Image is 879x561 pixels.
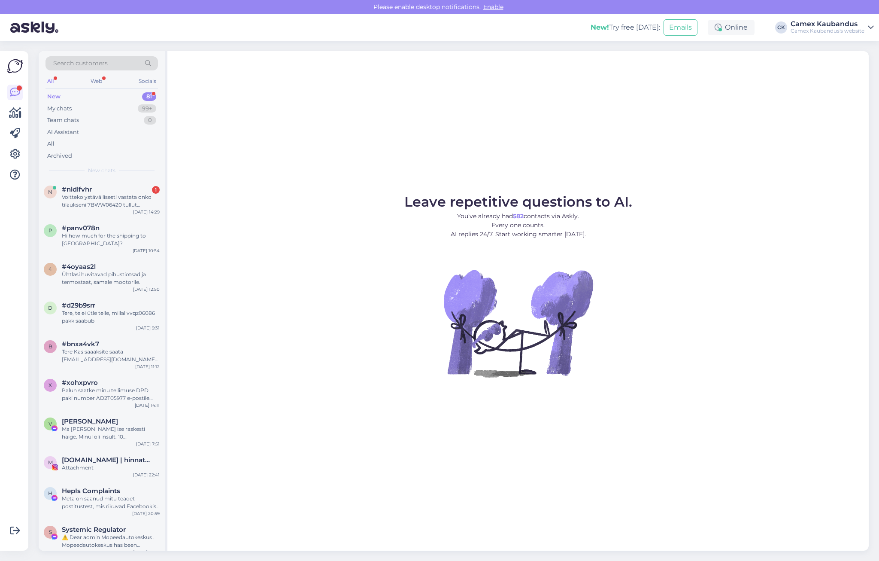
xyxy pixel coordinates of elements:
[591,22,660,33] div: Try free [DATE]:
[47,92,61,101] div: New
[45,76,55,87] div: All
[133,472,160,478] div: [DATE] 22:41
[48,227,52,234] span: p
[62,232,160,247] div: Hi how much for the shipping to [GEOGRAPHIC_DATA]?
[144,116,156,125] div: 0
[48,490,52,497] span: H
[136,441,160,447] div: [DATE] 7:51
[133,549,160,555] div: [DATE] 12:42
[513,212,524,220] b: 582
[62,186,92,193] span: #nldlfvhr
[62,464,160,472] div: Attachment
[404,193,632,210] span: Leave repetitive questions to AI.
[48,266,52,272] span: 4
[49,529,52,535] span: S
[48,343,52,350] span: b
[62,309,160,325] div: Tere, te ei ütle teile, millal vvqz06086 pakk saabub
[664,19,697,36] button: Emails
[62,302,95,309] span: #d29b9srr
[47,140,55,148] div: All
[791,27,864,34] div: Camex Kaubandus's website
[138,104,156,113] div: 99+
[591,23,609,31] b: New!
[7,58,23,74] img: Askly Logo
[62,526,126,534] span: Systemic Regulator
[47,104,72,113] div: My chats
[62,418,118,425] span: Valerik Ahnefer
[62,387,160,402] div: Palun saatke minu tellimuse DPD paki number AD2T05977 e-postile [EMAIL_ADDRESS][DOMAIN_NAME]
[142,92,156,101] div: 81
[62,425,160,441] div: Ma [PERSON_NAME] ise raskesti haige. Minul oli insult. 10 [PERSON_NAME] [GEOGRAPHIC_DATA] haua ka...
[62,340,99,348] span: #bnxa4vk7
[136,325,160,331] div: [DATE] 9:31
[62,263,96,271] span: #4oyaas2l
[62,379,98,387] span: #xohxpvro
[62,271,160,286] div: Ühtlasi huvitavad pihustiotsad ja termostaat, samale mootorile.
[62,534,160,549] div: ⚠️ Dear admin Mopeedautokeskus . Mopeedautokeskus has been reported for violating community rules...
[791,21,864,27] div: Camex Kaubandus
[481,3,506,11] span: Enable
[133,286,160,293] div: [DATE] 12:50
[48,189,52,195] span: n
[62,193,160,209] div: Voitteko ystävällisesti vastata onko tilaukseni 7BWW06420 tullut [PERSON_NAME] milloin se lähetet...
[441,246,595,400] img: No Chat active
[53,59,108,68] span: Search customers
[708,20,755,35] div: Online
[47,128,79,137] div: AI Assistant
[47,116,79,125] div: Team chats
[62,495,160,510] div: Meta on saanud mitu teadet postitustest, mis rikuvad Facebookis olevate piltide ja videotega seot...
[137,76,158,87] div: Socials
[135,402,160,409] div: [DATE] 14:11
[133,247,160,254] div: [DATE] 10:54
[62,348,160,363] div: Tere Kas saaaksite saata [EMAIL_ADDRESS][DOMAIN_NAME] e-[PERSON_NAME] ka minu tellimuse arve: EWF...
[47,152,72,160] div: Archived
[48,382,52,388] span: x
[152,186,160,194] div: 1
[135,363,160,370] div: [DATE] 11:12
[791,21,874,34] a: Camex KaubandusCamex Kaubandus's website
[62,456,151,464] span: marimell.eu | hinnatud sisuloojad
[48,305,52,311] span: d
[404,212,632,239] p: You’ve already had contacts via Askly. Every one counts. AI replies 24/7. Start working smarter [...
[133,209,160,215] div: [DATE] 14:29
[48,459,53,466] span: m
[62,224,100,232] span: #panv078n
[89,76,104,87] div: Web
[48,421,52,427] span: V
[88,167,115,174] span: New chats
[132,510,160,517] div: [DATE] 20:59
[775,21,787,34] div: CK
[62,487,120,495] span: HepIs Complaints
